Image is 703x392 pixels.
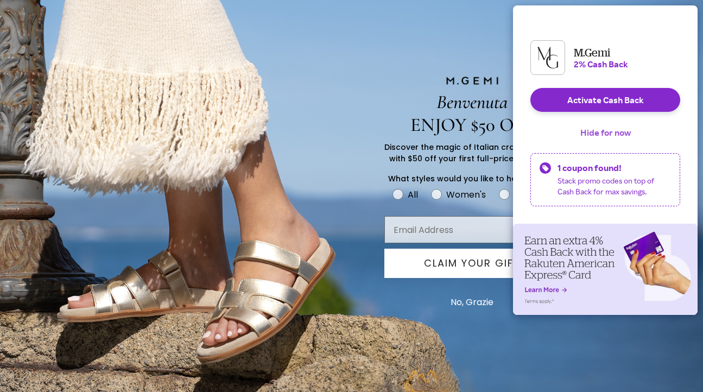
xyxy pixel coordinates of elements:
div: Women's [446,188,486,201]
button: No, Grazie [445,289,499,316]
span: ENJOY $50 OFF [410,113,534,136]
img: M.GEMI [445,76,499,86]
span: Benvenuta [436,91,508,113]
input: Email Address [384,216,560,243]
button: Close dialog [680,4,699,23]
div: All [408,188,418,201]
span: What styles would you like to hear about? [388,173,556,184]
button: CLAIM YOUR GIFT [384,249,560,278]
span: Discover the magic of Italian craftsmanship with $50 off your first full-price purchase. [384,142,560,164]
